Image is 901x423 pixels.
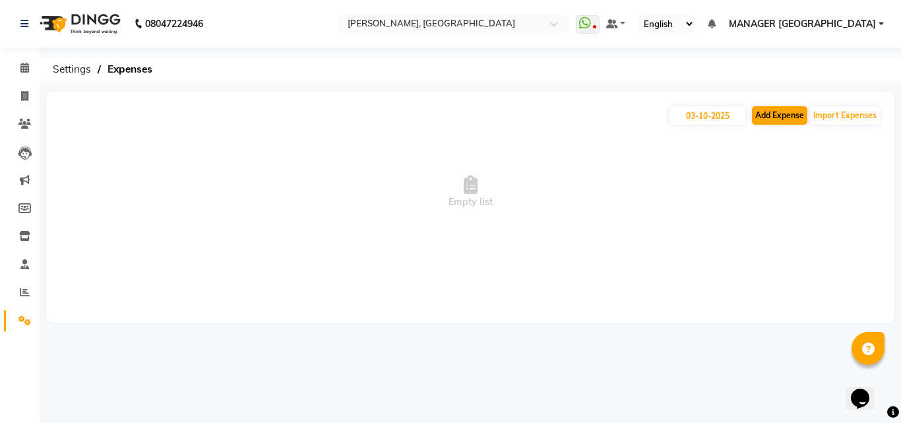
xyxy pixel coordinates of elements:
button: Add Expense [752,106,807,125]
b: 08047224946 [145,5,203,42]
iframe: chat widget [846,370,888,410]
input: PLACEHOLDER.DATE [669,106,745,125]
span: MANAGER [GEOGRAPHIC_DATA] [729,17,876,31]
img: logo [34,5,124,42]
span: Expenses [101,57,159,81]
span: Empty list [59,126,881,258]
span: Settings [46,57,98,81]
button: Import Expenses [810,106,880,125]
